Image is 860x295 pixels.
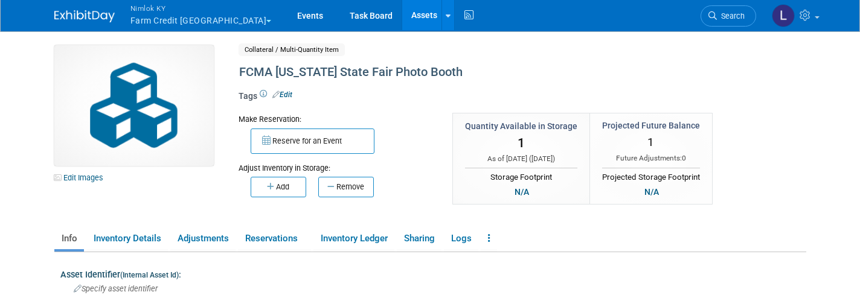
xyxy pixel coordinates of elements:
[772,4,795,27] img: Luc Schaefer
[701,5,756,27] a: Search
[251,128,374,154] button: Reserve for an Event
[602,119,700,132] div: Projected Future Balance
[717,11,745,21] span: Search
[60,265,815,281] div: Asset Identifier :
[318,177,374,197] button: Remove
[239,90,734,110] div: Tags
[531,154,553,163] span: [DATE]
[239,43,345,56] span: Collateral / Multi-Quantity Item
[397,228,441,249] a: Sharing
[54,10,115,22] img: ExhibitDay
[272,90,292,99] a: Edit
[54,228,84,249] a: Info
[641,185,663,198] div: N/A
[444,228,478,249] a: Logs
[251,177,306,197] button: Add
[602,168,700,183] div: Projected Storage Footprint
[239,154,434,174] div: Adjust Inventory in Storage:
[74,284,158,293] span: Specify asset identifier
[465,168,577,183] div: Storage Footprint
[170,228,236,249] a: Adjustments
[602,153,700,163] div: Future Adjustments:
[235,62,734,83] div: FCMA [US_STATE] State Fair Photo Booth
[647,135,654,149] span: 1
[239,113,434,125] div: Make Reservation:
[238,228,311,249] a: Reservations
[465,154,577,164] div: As of [DATE] ( )
[465,120,577,132] div: Quantity Available in Storage
[313,228,394,249] a: Inventory Ledger
[511,185,533,198] div: N/A
[130,2,272,14] span: Nimlok KY
[120,271,179,279] small: (Internal Asset Id)
[86,228,168,249] a: Inventory Details
[682,154,686,162] span: 0
[54,45,214,166] img: Collateral-Icon-2.png
[518,136,525,150] span: 1
[54,170,108,185] a: Edit Images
